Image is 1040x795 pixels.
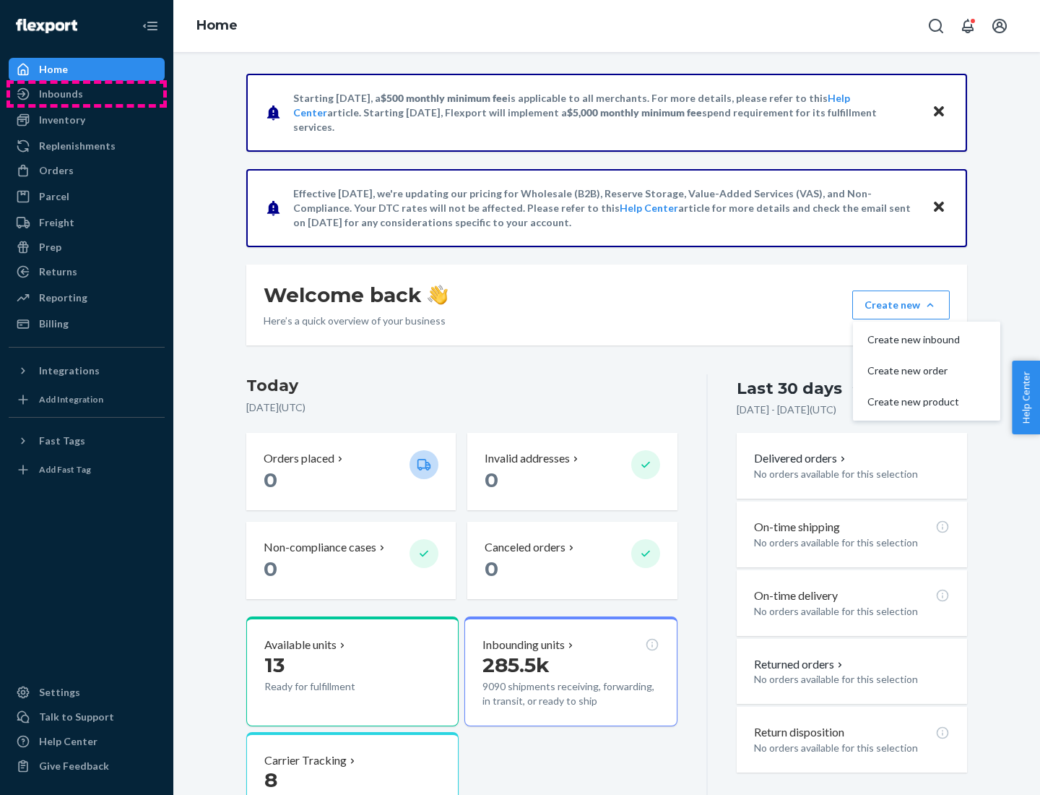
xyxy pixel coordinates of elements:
[428,285,448,305] img: hand-wave emoji
[264,679,398,694] p: Ready for fulfillment
[9,359,165,382] button: Integrations
[39,317,69,331] div: Billing
[264,637,337,653] p: Available units
[39,62,68,77] div: Home
[39,463,91,476] div: Add Fast Tag
[246,400,677,415] p: [DATE] ( UTC )
[467,522,677,599] button: Canceled orders 0
[482,653,550,677] span: 285.5k
[39,113,85,127] div: Inventory
[867,397,960,407] span: Create new product
[929,102,948,123] button: Close
[264,282,448,308] h1: Welcome back
[39,685,80,700] div: Settings
[9,260,165,283] a: Returns
[754,724,844,741] p: Return disposition
[39,163,74,178] div: Orders
[754,450,849,467] button: Delivered orders
[264,314,448,328] p: Here’s a quick overview of your business
[9,159,165,182] a: Orders
[39,215,74,230] div: Freight
[9,755,165,778] button: Give Feedback
[264,539,376,556] p: Non-compliance cases
[293,186,918,230] p: Effective [DATE], we're updating our pricing for Wholesale (B2B), Reserve Storage, Value-Added Se...
[9,185,165,208] a: Parcel
[922,12,950,40] button: Open Search Box
[9,681,165,704] a: Settings
[9,286,165,309] a: Reporting
[39,710,114,724] div: Talk to Support
[929,197,948,218] button: Close
[264,653,285,677] span: 13
[246,433,456,510] button: Orders placed 0
[264,556,277,581] span: 0
[754,536,950,550] p: No orders available for this selection
[856,356,997,387] button: Create new order
[985,12,1014,40] button: Open account menu
[39,189,69,204] div: Parcel
[620,202,678,214] a: Help Center
[9,58,165,81] a: Home
[293,91,918,134] p: Starting [DATE], a is applicable to all merchants. For more details, please refer to this article...
[953,12,982,40] button: Open notifications
[754,604,950,619] p: No orders available for this selection
[856,325,997,356] button: Create new inbound
[39,759,109,773] div: Give Feedback
[485,450,570,467] p: Invalid addresses
[196,17,238,33] a: Home
[39,434,85,448] div: Fast Tags
[852,291,950,319] button: Create newCreate new inboundCreate new orderCreate new product
[39,240,61,254] div: Prep
[482,679,659,708] p: 9090 shipments receiving, forwarding, in transit, or ready to ship
[867,335,960,345] span: Create new inbound
[464,616,677,726] button: Inbounding units285.5k9090 shipments receiving, forwarding, in transit, or ready to ship
[9,134,165,158] a: Replenishments
[9,82,165,106] a: Inbounds
[482,637,565,653] p: Inbounding units
[381,92,508,104] span: $500 monthly minimum fee
[9,211,165,234] a: Freight
[467,433,677,510] button: Invalid addresses 0
[1012,361,1040,434] button: Help Center
[246,374,677,397] h3: Today
[9,388,165,411] a: Add Integration
[754,741,950,755] p: No orders available for this selection
[136,12,165,40] button: Close Navigation
[39,364,100,378] div: Integrations
[39,734,97,749] div: Help Center
[856,387,997,418] button: Create new product
[9,236,165,259] a: Prep
[246,616,459,726] button: Available units13Ready for fulfillment
[39,291,87,305] div: Reporting
[16,19,77,33] img: Flexport logo
[9,312,165,335] a: Billing
[246,522,456,599] button: Non-compliance cases 0
[264,468,277,492] span: 0
[39,87,83,101] div: Inbounds
[264,752,347,769] p: Carrier Tracking
[9,458,165,481] a: Add Fast Tag
[185,5,249,47] ol: breadcrumbs
[567,106,702,119] span: $5,000 monthly minimum fee
[754,588,838,604] p: On-time delivery
[39,265,77,279] div: Returns
[754,672,950,687] p: No orders available for this selection
[485,468,498,492] span: 0
[264,768,277,792] span: 8
[867,366,960,376] span: Create new order
[737,403,836,417] p: [DATE] - [DATE] ( UTC )
[39,139,116,153] div: Replenishments
[39,393,103,405] div: Add Integration
[9,108,165,132] a: Inventory
[737,377,842,400] div: Last 30 days
[9,705,165,729] a: Talk to Support
[754,467,950,481] p: No orders available for this selection
[9,730,165,753] a: Help Center
[754,656,846,673] button: Returned orders
[754,519,840,536] p: On-time shipping
[9,429,165,452] button: Fast Tags
[485,556,498,581] span: 0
